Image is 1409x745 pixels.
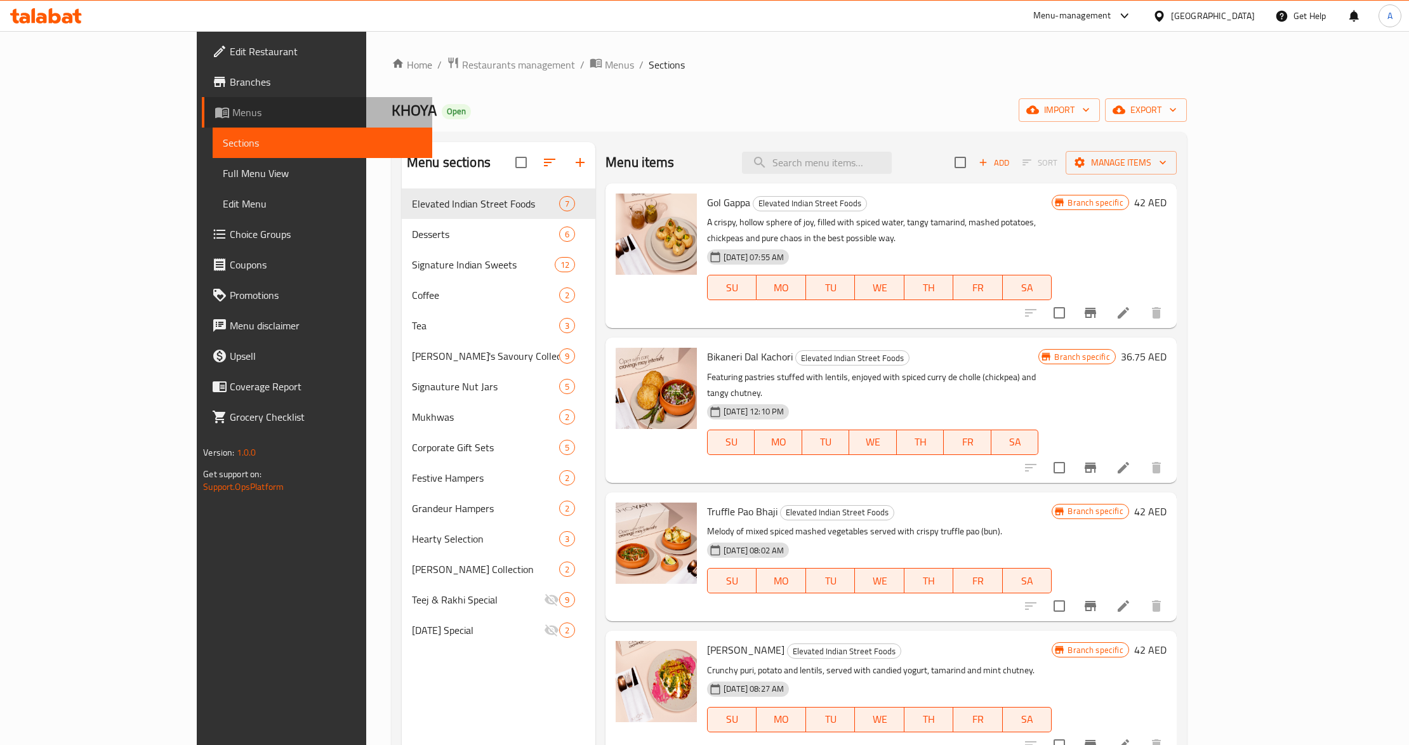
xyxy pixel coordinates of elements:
[953,568,1003,593] button: FR
[788,644,901,659] span: Elevated Indian Street Foods
[1116,460,1131,475] a: Edit menu item
[718,251,789,263] span: [DATE] 07:55 AM
[1029,102,1090,118] span: import
[1387,9,1392,23] span: A
[407,153,491,172] h2: Menu sections
[560,289,574,301] span: 2
[1134,194,1167,211] h6: 42 AED
[760,433,797,451] span: MO
[508,149,534,176] span: Select all sections
[707,707,757,732] button: SU
[402,554,595,584] div: [PERSON_NAME] Collection2
[534,147,565,178] span: Sort sections
[560,442,574,454] span: 5
[860,279,899,297] span: WE
[806,568,856,593] button: TU
[223,135,422,150] span: Sections
[402,371,595,402] div: Signauture Nut Jars5
[991,430,1039,455] button: SA
[910,710,949,729] span: TH
[713,433,750,451] span: SU
[203,466,261,482] span: Get support on:
[402,183,595,650] nav: Menu sections
[947,149,974,176] span: Select section
[713,710,751,729] span: SU
[707,214,1052,246] p: A crispy, hollow sphere of joy, filled with spiced water, tangy tamarind, mashed potatoes, chickp...
[202,310,432,341] a: Menu disclaimer
[616,348,697,429] img: Bikaneri Dal Kachori
[707,663,1052,678] p: Crunchy puri, potato and lentils, served with candied yogurt, tamarind and mint chutney.
[605,57,634,72] span: Menus
[230,409,422,425] span: Grocery Checklist
[1171,9,1255,23] div: [GEOGRAPHIC_DATA]
[1046,593,1073,619] span: Select to update
[230,287,422,303] span: Promotions
[649,57,685,72] span: Sections
[412,287,559,303] span: Coffee
[1141,452,1172,483] button: delete
[854,433,892,451] span: WE
[223,166,422,181] span: Full Menu View
[544,623,559,638] svg: Inactive section
[762,572,801,590] span: MO
[707,193,750,212] span: Gol Gappa
[996,433,1034,451] span: SA
[1062,644,1128,656] span: Branch specific
[442,106,471,117] span: Open
[1003,707,1052,732] button: SA
[762,710,801,729] span: MO
[412,379,559,394] span: Signauture Nut Jars
[560,533,574,545] span: 3
[1014,153,1066,173] span: Select section first
[757,568,806,593] button: MO
[753,196,867,211] div: Elevated Indian Street Foods
[230,379,422,394] span: Coverage Report
[559,287,575,303] div: items
[559,470,575,485] div: items
[1008,279,1047,297] span: SA
[707,502,777,521] span: Truffle Pao Bhaji
[811,710,850,729] span: TU
[412,196,559,211] span: Elevated Indian Street Foods
[977,155,1011,170] span: Add
[402,463,595,493] div: Festive Hampers2
[1115,102,1177,118] span: export
[412,562,559,577] div: Khoya Khajoor Collection
[796,351,909,366] span: Elevated Indian Street Foods
[949,433,986,451] span: FR
[230,257,422,272] span: Coupons
[202,219,432,249] a: Choice Groups
[953,707,1003,732] button: FR
[860,710,899,729] span: WE
[412,318,559,333] span: Tea
[412,501,559,516] div: Grandeur Hampers
[559,592,575,607] div: items
[402,584,595,615] div: Teej & Rakhi Special9
[580,57,585,72] li: /
[560,503,574,515] span: 2
[1105,98,1187,122] button: export
[958,279,998,297] span: FR
[781,505,894,520] span: Elevated Indian Street Foods
[762,279,801,297] span: MO
[412,409,559,425] div: Mukhwas
[412,470,559,485] span: Festive Hampers
[412,623,544,638] div: Ganesh Chaturthi Special
[412,531,559,546] span: Hearty Selection
[958,572,998,590] span: FR
[1003,568,1052,593] button: SA
[897,430,944,455] button: TH
[860,572,899,590] span: WE
[402,524,595,554] div: Hearty Selection3
[1062,505,1128,517] span: Branch specific
[560,381,574,393] span: 5
[707,275,757,300] button: SU
[707,524,1052,539] p: Melody of mixed spiced mashed vegetables served with crispy truffle pao (bun).
[1076,155,1167,171] span: Manage items
[1141,298,1172,328] button: delete
[412,592,544,607] span: Teej & Rakhi Special
[560,564,574,576] span: 2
